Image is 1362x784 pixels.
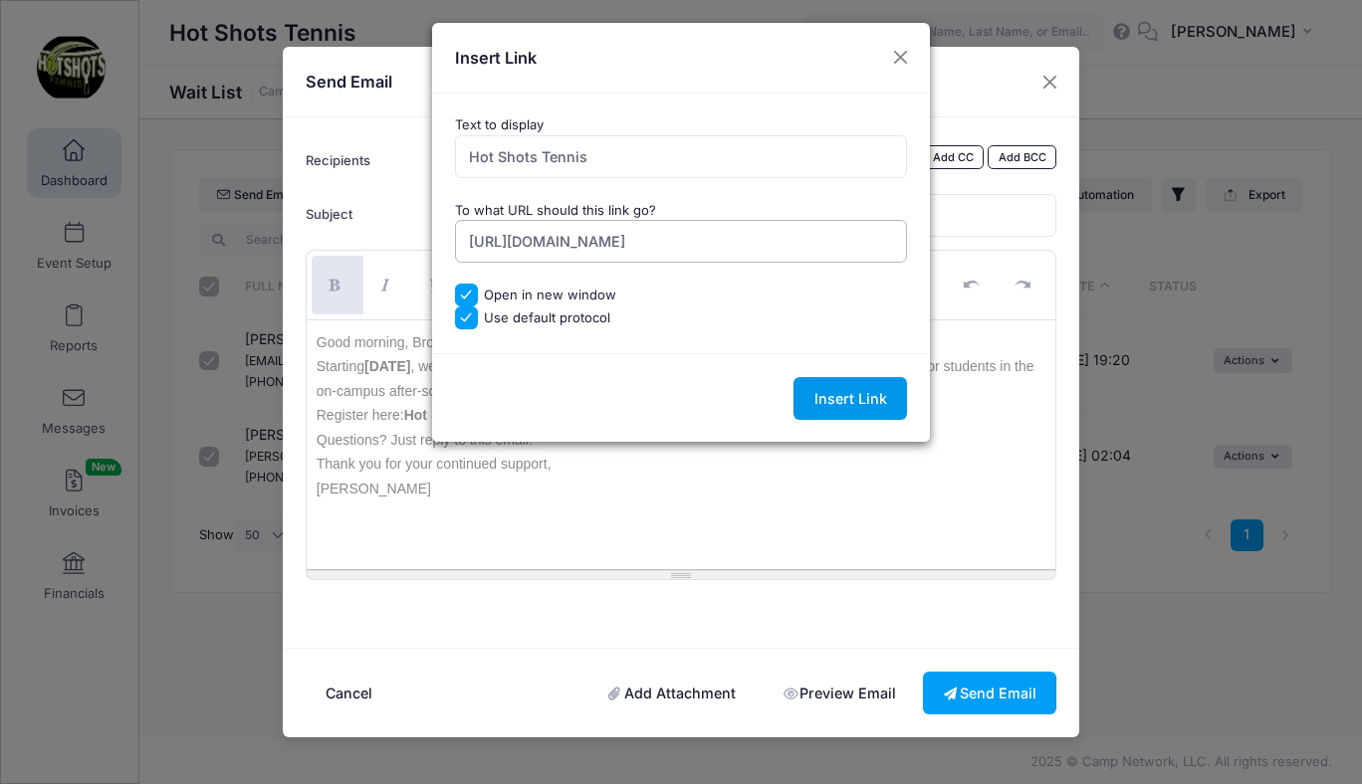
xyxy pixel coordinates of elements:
label: To what URL should this link go? [455,201,656,221]
label: Text to display [455,115,544,135]
input: Open in new window [455,284,478,306]
label: Use default protocol [484,308,610,329]
input: Insert Link [794,377,907,420]
input: Use default protocol [455,306,478,329]
label: Open in new window [484,286,616,306]
button: Close [883,40,919,76]
h4: Insert Link [455,46,537,70]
